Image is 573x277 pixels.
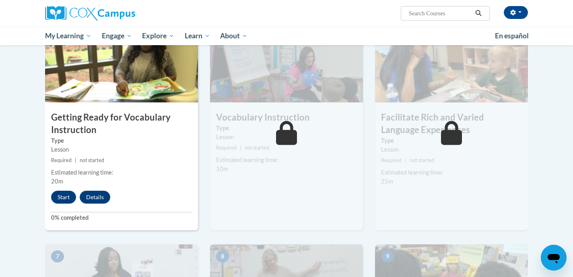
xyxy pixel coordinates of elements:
span: Required [216,145,237,151]
span: Required [381,157,402,163]
div: Estimated learning time: [51,168,192,177]
a: En español [490,27,534,44]
span: About [220,31,247,41]
button: Search [472,8,484,18]
span: Required [51,157,72,163]
a: Learn [179,27,215,45]
h3: Getting Ready for Vocabulary Instruction [45,111,198,136]
h3: Facilitate Rich and Varied Language Experiences [375,111,528,136]
div: Lesson [216,133,357,142]
label: Type [216,124,357,133]
div: Lesson [381,145,522,154]
label: Type [381,136,522,145]
span: not started [410,157,434,163]
span: Learn [185,31,210,41]
span: 7 [51,250,64,262]
div: Estimated learning time: [216,156,357,165]
span: not started [245,145,269,151]
span: Explore [142,31,174,41]
button: Account Settings [504,6,528,19]
label: Type [51,136,192,145]
span: | [75,157,76,163]
span: not started [80,157,104,163]
div: Main menu [33,27,540,45]
img: Course Image [210,22,363,102]
input: Search Courses [408,8,472,18]
span: 8 [216,250,229,262]
a: Explore [137,27,179,45]
span: 25m [381,178,393,185]
button: Start [51,191,76,204]
span: 9 [381,250,394,262]
button: Details [80,191,110,204]
a: Cox Campus [45,6,198,21]
span: | [240,145,241,151]
span: En español [495,31,529,40]
span: | [405,157,406,163]
img: Course Image [45,22,198,102]
img: Cox Campus [45,6,135,21]
label: 0% completed [51,213,192,222]
span: Engage [102,31,132,41]
iframe: Button to launch messaging window [541,245,567,271]
a: Engage [97,27,137,45]
div: Estimated learning time: [381,168,522,177]
img: Course Image [375,22,528,102]
span: 20m [51,178,63,185]
a: My Learning [40,27,97,45]
div: Lesson [51,145,192,154]
h3: Vocabulary Instruction [210,111,363,124]
span: 10m [216,165,228,172]
span: My Learning [45,31,91,41]
a: About [215,27,253,45]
